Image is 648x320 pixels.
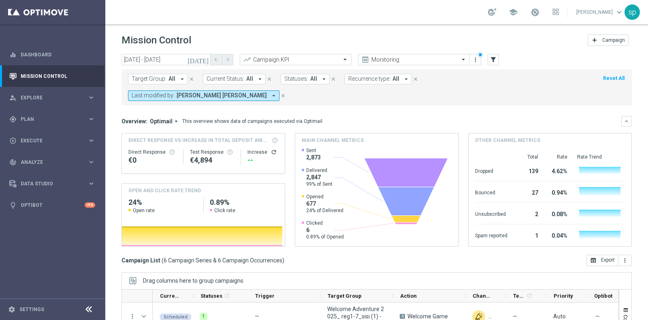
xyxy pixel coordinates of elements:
[213,57,219,62] i: arrow_back
[85,202,95,208] div: +10
[224,292,230,299] i: refresh
[392,75,399,82] span: All
[255,313,259,320] span: —
[182,118,322,125] div: This overview shows data of campaigns executed via Optimail
[188,75,195,84] button: close
[586,257,632,263] multiple-options-button: Export to CSV
[594,293,612,299] span: Optibot
[122,54,211,65] input: Select date range
[525,291,533,300] span: Calculate column
[211,54,222,65] button: arrow_back
[306,154,321,161] span: 2,873
[87,180,95,187] i: keyboard_arrow_right
[186,54,211,66] button: [DATE]
[624,118,629,124] i: keyboard_arrow_down
[9,51,17,58] i: equalizer
[9,137,96,144] div: play_circle_outline Execute keyboard_arrow_right
[271,149,277,155] button: refresh
[328,293,362,299] span: Target Group
[9,137,17,144] i: play_circle_outline
[128,137,269,144] span: Direct Response VS Increase In Total Deposit Amount
[618,255,632,266] button: more_vert
[9,180,96,187] button: Data Studio keyboard_arrow_right
[306,200,343,207] span: 677
[160,293,179,299] span: Current Status
[128,155,177,165] div: €0
[306,147,321,154] span: Sent
[133,207,155,214] span: Open rate
[21,194,85,216] a: Optibot
[214,207,235,214] span: Click rate
[407,313,448,320] span: Welcome Game
[475,185,507,198] div: Bounced
[128,74,188,84] button: Target Group: All arrow_drop_down
[413,76,418,82] i: close
[132,75,166,82] span: Target Group:
[9,94,17,101] i: person_search
[164,257,282,264] span: 6 Campaign Series & 6 Campaign Occurrences
[203,74,266,84] button: Current Status: All arrow_drop_down
[475,137,540,144] h4: Other channel metrics
[548,228,567,241] div: 0.04%
[306,167,333,174] span: Delivered
[595,313,600,320] span: —
[586,255,618,266] button: open_in_browser Export
[173,118,180,125] i: arrow_drop_down
[129,313,136,320] button: more_vert
[21,95,87,100] span: Explore
[320,75,328,83] i: arrow_drop_down
[9,73,96,79] button: Mission Control
[513,313,517,320] span: —
[222,291,230,300] span: Calculate column
[475,228,507,241] div: Spam reported
[517,164,538,177] div: 139
[9,94,96,101] div: person_search Explore keyboard_arrow_right
[210,198,278,207] h2: 0.89%
[164,314,188,320] span: Scheduled
[9,65,95,87] div: Mission Control
[9,194,95,216] div: Optibot
[190,155,234,165] div: €4,894
[517,228,538,241] div: 1
[189,76,194,82] i: close
[9,116,87,123] div: Plan
[266,75,273,84] button: close
[412,75,419,84] button: close
[602,74,625,83] button: Reset All
[21,181,87,186] span: Data Studio
[358,54,470,65] ng-select: Monitoring
[554,293,573,299] span: Priority
[517,154,538,160] div: Total
[282,257,284,264] span: )
[306,234,344,240] span: 0.89% of Opened
[8,306,15,313] i: settings
[361,56,369,64] i: preview
[143,277,243,284] div: Row Groups
[132,92,175,99] span: Last modified by:
[222,54,233,65] button: arrow_forward
[400,314,405,319] span: A
[9,52,96,58] button: equalizer Dashboard
[513,293,525,299] span: Templates
[9,159,96,165] button: track_changes Analyze keyboard_arrow_right
[284,75,308,82] span: Statuses:
[302,137,364,144] h4: Main channel metrics
[577,154,625,160] div: Rate Trend
[477,52,483,58] div: There are unsaved changes
[9,202,17,209] i: lightbulb
[243,56,251,64] i: trending_up
[200,293,222,299] span: Statuses
[621,116,632,127] button: keyboard_arrow_down
[247,149,278,155] div: Increase
[9,180,87,187] div: Data Studio
[548,154,567,160] div: Rate
[9,159,17,166] i: track_changes
[179,75,186,83] i: arrow_drop_down
[588,34,629,46] button: add Campaign
[177,92,267,99] span: [PERSON_NAME] [PERSON_NAME]
[87,115,95,123] i: keyboard_arrow_right
[188,56,209,63] i: [DATE]
[21,44,95,65] a: Dashboard
[21,117,87,122] span: Plan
